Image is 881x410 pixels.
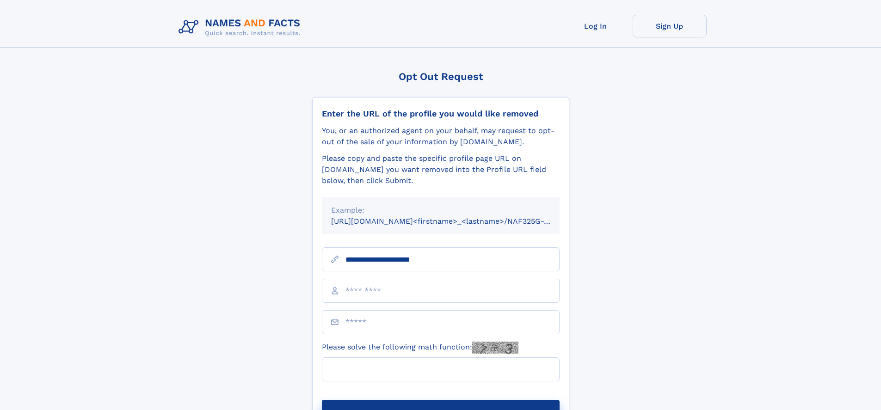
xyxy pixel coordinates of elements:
img: Logo Names and Facts [175,15,308,40]
div: You, or an authorized agent on your behalf, may request to opt-out of the sale of your informatio... [322,125,560,147]
div: Enter the URL of the profile you would like removed [322,109,560,119]
div: Please copy and paste the specific profile page URL on [DOMAIN_NAME] you want removed into the Pr... [322,153,560,186]
a: Log In [559,15,633,37]
label: Please solve the following math function: [322,342,518,354]
small: [URL][DOMAIN_NAME]<firstname>_<lastname>/NAF325G-xxxxxxxx [331,217,577,226]
a: Sign Up [633,15,707,37]
div: Example: [331,205,550,216]
div: Opt Out Request [312,71,569,82]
